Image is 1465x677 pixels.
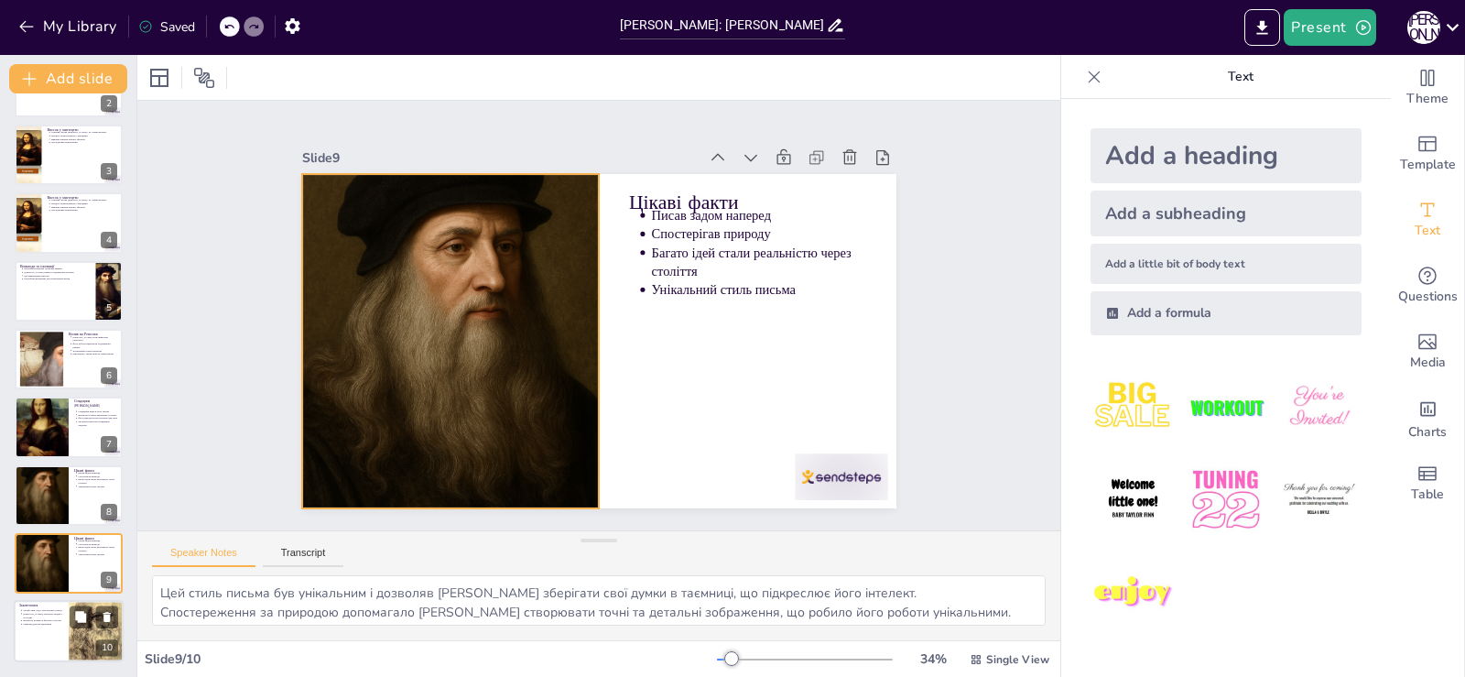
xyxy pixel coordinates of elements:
span: Table [1411,485,1444,505]
p: Створив "Мона [PERSON_NAME]" та "Тайна вечеря" [51,199,117,202]
p: [PERSON_NAME] став символом Ренесансу [72,335,117,342]
p: Приклад для наслідування [23,623,63,627]
span: Template [1400,155,1456,175]
p: Багато ідей стали реальністю через століття [661,271,873,393]
p: Його підходи стали основою для наук [78,417,117,420]
div: 7 [15,397,123,457]
div: Get real-time input from your audience [1391,253,1464,319]
div: Add ready made slides [1391,121,1464,187]
p: Спостерігав природу [676,254,880,358]
div: Add charts and graphs [1391,385,1464,451]
img: 7.jpeg [1091,551,1176,636]
div: Add a little bit of body text [1091,244,1362,284]
button: Present [1284,9,1375,46]
span: Media [1410,353,1446,373]
div: 9 [15,533,123,594]
p: Досліджував перспективу [51,141,117,145]
div: Add text boxes [1391,187,1464,253]
div: Add a heading [1091,128,1362,183]
p: Писав задом наперед [78,471,117,475]
div: Layout [145,63,174,93]
p: Внесок у мистецтво [47,127,117,133]
img: 5.jpeg [1183,457,1268,542]
div: 6 [101,367,117,384]
div: 3 [101,163,117,180]
div: 34 % [911,650,955,668]
button: Export to PowerPoint [1244,9,1280,46]
button: Delete Slide [96,606,118,628]
p: Унікальний стиль письма [653,305,857,409]
p: Цікаві факти [74,536,117,541]
textarea: Цей стиль письма був унікальним і дозволяв [PERSON_NAME] зберігати свої думки в таємниці, що підк... [152,575,1046,626]
div: А [PERSON_NAME] [1407,11,1440,44]
button: My Library [14,12,125,41]
div: 10 [14,601,124,663]
span: Charts [1408,422,1447,442]
p: Спостерігав природу [78,542,117,546]
p: Заключення [19,604,63,609]
button: Speaker Notes [152,547,255,567]
div: 2 [101,95,117,112]
button: Add slide [9,64,127,93]
div: Add a table [1391,451,1464,517]
p: Цікаві факти [667,212,895,333]
p: Багато ідей стали реальністю через століття [78,477,117,484]
p: Багато ідей стали реальністю через століття [78,546,117,552]
p: Досягнення стали еталоном [72,349,117,353]
span: Single View [986,652,1049,667]
div: 8 [15,465,123,526]
p: Його роботи надихнули художників і вчених [72,342,117,348]
p: Створив "Мона [PERSON_NAME]" та "Тайна вечеря" [51,131,117,135]
p: Унікальний стиль письма [78,485,117,488]
img: 4.jpeg [1091,457,1176,542]
div: 9 [101,572,117,588]
p: Спадщина [PERSON_NAME] [74,399,117,409]
p: Використовував техніку сфумато [51,205,117,209]
div: 5 [15,261,123,322]
div: Add a formula [1091,291,1362,335]
img: 6.jpeg [1276,457,1362,542]
p: Унікальний стиль письма [78,552,117,556]
div: 4 [15,192,123,253]
p: Частина культурної спадщини людства [78,420,117,427]
p: Писав задом наперед [78,539,117,542]
p: Вплив на Ренесанс [69,332,117,337]
input: Insert title [620,12,827,38]
p: Цікаві факти [74,467,117,473]
span: Position [193,67,215,89]
div: 6 [15,329,123,389]
p: Вплив на розвиток багатьох галузей [23,619,63,623]
p: Вплив на сучасне мистецтво та науку [78,413,117,417]
p: Розробив концепції літаючих машин [24,267,90,270]
p: [PERSON_NAME] захоплює людей і сьогодні [23,613,63,620]
div: Saved [138,18,195,36]
div: Add a subheading [1091,191,1362,236]
img: 2.jpeg [1183,365,1268,450]
p: Спадщина живе в його творах [78,410,117,414]
p: Писав задом наперед [684,237,888,342]
p: Text [1109,55,1373,99]
p: Досліджував перспективу [51,209,117,213]
p: [PERSON_NAME] танки та гідравлічні системи [24,270,90,274]
p: Поєднує реалістичність з емоціями [51,202,117,206]
div: 8 [101,504,117,520]
p: Винаходи та інновації [20,263,91,268]
div: 5 [101,300,117,316]
div: 10 [96,640,118,657]
p: Внесок у мистецтво [47,195,117,201]
div: Slide 9 [388,42,757,220]
p: Незабутній слід у мистецтві та науці [23,609,63,613]
p: Мистецтво і наука можуть співіснувати [72,353,117,356]
button: Transcript [263,547,344,567]
img: 1.jpeg [1091,365,1176,450]
button: А [PERSON_NAME] [1407,9,1440,46]
p: Розробляв механізми для полегшення життя [24,277,90,280]
p: Ідеї випередили свій час [24,274,90,278]
span: Text [1415,221,1440,241]
div: 7 [101,436,117,453]
p: Використовував техніку сфумато [51,137,117,141]
button: Duplicate Slide [70,606,92,628]
div: Add images, graphics, shapes or video [1391,319,1464,385]
div: Slide 9 / 10 [145,650,717,668]
div: Change the overall theme [1391,55,1464,121]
